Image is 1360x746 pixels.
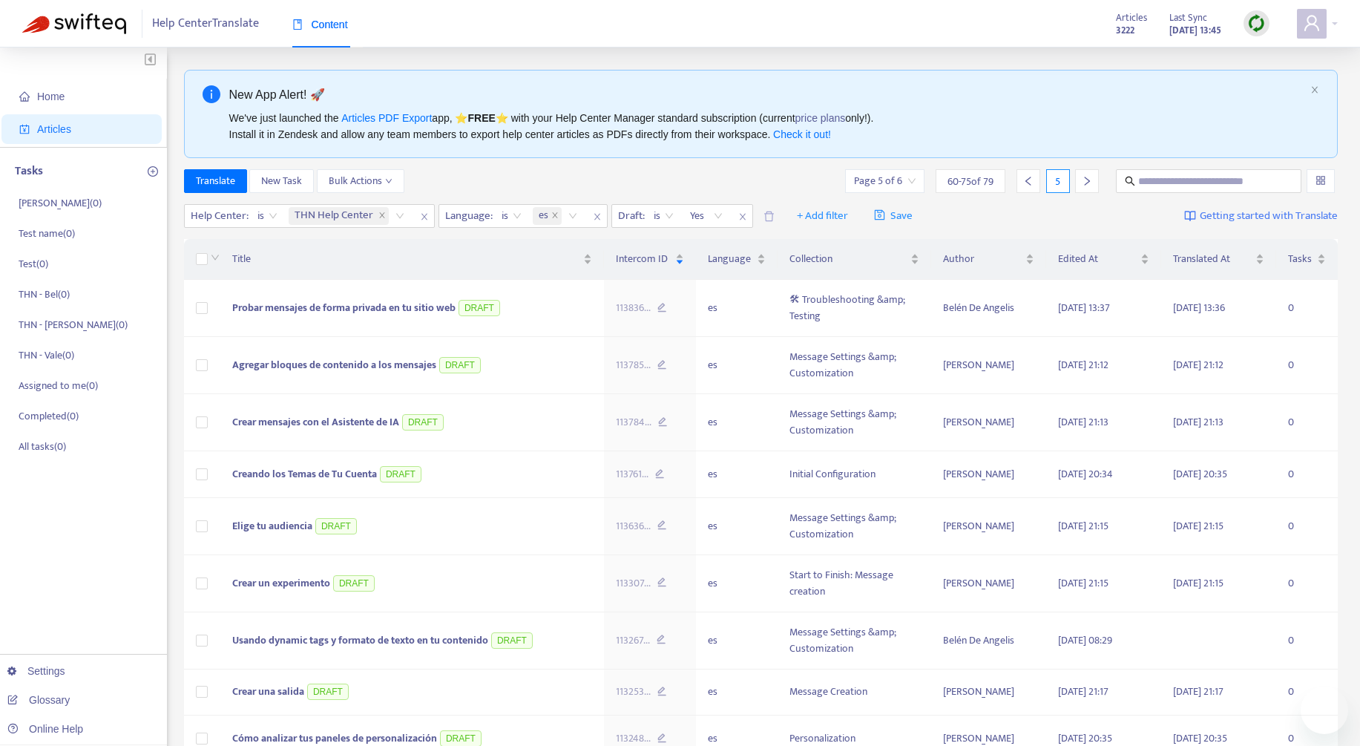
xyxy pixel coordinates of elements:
span: close [733,208,752,226]
button: + Add filter [786,204,859,228]
span: close [1310,85,1319,94]
strong: [DATE] 13:45 [1169,22,1221,39]
span: down [211,253,220,262]
span: delete [763,211,775,222]
span: book [292,19,303,30]
span: [DATE] 21:12 [1058,356,1108,373]
p: All tasks ( 0 ) [19,439,66,454]
th: Language [696,239,778,280]
span: is [502,205,522,227]
td: es [696,555,778,612]
td: Message Settings &amp; Customization [778,394,931,451]
span: Save [874,207,913,225]
span: DRAFT [491,632,533,649]
span: save [874,209,885,220]
p: Tasks [15,163,43,180]
p: Test ( 0 ) [19,256,48,272]
span: Language : [439,205,495,227]
button: Bulk Actionsdown [317,169,404,193]
span: [DATE] 21:12 [1173,356,1223,373]
p: THN - Bel ( 0 ) [19,287,70,302]
td: Message Settings &amp; Customization [778,498,931,555]
span: [DATE] 21:15 [1173,575,1223,592]
span: 113761 ... [616,466,648,482]
span: 113836 ... [616,300,651,316]
a: Check it out! [773,128,831,140]
td: 0 [1276,555,1338,612]
span: Intercom ID [616,251,672,267]
span: DRAFT [315,518,357,534]
span: is [257,205,277,227]
span: 113253 ... [616,684,651,700]
span: [DATE] 20:35 [1173,465,1227,482]
span: DRAFT [459,300,500,316]
span: Language [708,251,754,267]
span: close [588,208,607,226]
span: [DATE] 21:17 [1173,683,1223,700]
a: Online Help [7,723,83,735]
span: Elige tu audiencia [232,517,312,534]
span: Yes [690,205,723,227]
span: DRAFT [307,684,349,700]
span: 113785 ... [616,357,651,373]
span: account-book [19,124,30,134]
td: es [696,337,778,394]
span: [DATE] 21:17 [1058,683,1108,700]
td: Initial Configuration [778,451,931,498]
button: close [1310,85,1319,95]
p: THN - Vale ( 0 ) [19,347,74,363]
span: es [533,207,562,225]
span: [DATE] 20:34 [1058,465,1113,482]
span: Last Sync [1169,10,1207,26]
span: Getting started with Translate [1200,208,1338,225]
td: 🛠 Troubleshooting &amp; Testing [778,280,931,337]
span: Draft : [612,205,647,227]
span: Probar mensajes de forma privada en tu sitio web [232,299,456,316]
td: Start to Finish: Message creation [778,555,931,612]
td: [PERSON_NAME] [931,670,1046,716]
iframe: Button to launch messaging window [1301,687,1348,734]
div: We've just launched the app, ⭐ ⭐️ with your Help Center Manager standard subscription (current on... [229,110,1305,143]
span: Crear un experimento [232,575,330,592]
span: Edited At [1058,251,1137,267]
span: Title [232,251,580,267]
span: is [654,205,674,227]
span: 113784 ... [616,414,651,431]
span: Translated At [1173,251,1252,267]
span: [DATE] 21:13 [1173,413,1223,431]
th: Edited At [1046,239,1161,280]
span: es [539,207,548,225]
span: [DATE] 21:13 [1058,413,1108,431]
th: Title [220,239,604,280]
p: THN - [PERSON_NAME] ( 0 ) [19,317,128,333]
a: Settings [7,665,65,677]
span: home [19,91,30,102]
button: saveSave [863,204,924,228]
span: Agregar bloques de contenido a los mensajes [232,356,436,373]
td: [PERSON_NAME] [931,394,1046,451]
td: es [696,280,778,337]
span: Home [37,91,65,102]
a: Glossary [7,694,70,706]
td: 0 [1276,451,1338,498]
span: close [415,208,434,226]
span: DRAFT [439,357,481,373]
span: [DATE] 08:29 [1058,632,1112,649]
span: 113267 ... [616,632,650,649]
span: right [1082,176,1092,186]
span: Usando dynamic tags y formato de texto en tu contenido [232,632,488,649]
td: 0 [1276,280,1338,337]
span: Help Center : [185,205,251,227]
span: Content [292,19,348,30]
td: 0 [1276,394,1338,451]
p: Test name ( 0 ) [19,226,75,241]
span: Crear una salida [232,683,304,700]
a: Articles PDF Export [341,112,432,124]
td: Message Settings &amp; Customization [778,612,931,670]
td: es [696,451,778,498]
td: 0 [1276,498,1338,555]
span: 60 - 75 of 79 [947,174,993,189]
div: New App Alert! 🚀 [229,85,1305,104]
a: price plans [795,112,846,124]
span: 113307 ... [616,575,651,592]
